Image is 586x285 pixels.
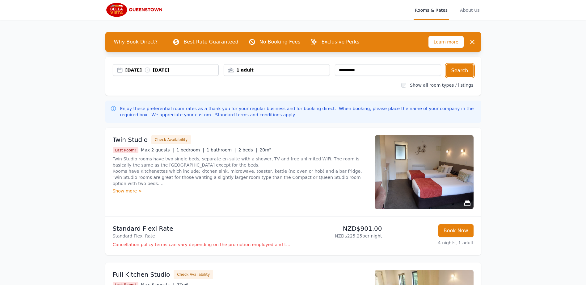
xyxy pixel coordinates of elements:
[113,233,291,239] p: Standard Flexi Rate
[113,135,148,144] h3: Twin Studio
[321,38,359,46] p: Exclusive Perks
[224,67,330,73] div: 1 adult
[113,156,367,187] p: Twin Studio rooms have two single beds, separate en-suite with a shower, TV and free unlimited Wi...
[120,105,476,118] p: Enjoy these preferential room rates as a thank you for your regular business and for booking dire...
[410,83,473,88] label: Show all room types / listings
[438,224,474,237] button: Book Now
[176,147,204,152] span: 1 bedroom |
[109,36,163,48] span: Why Book Direct?
[387,240,474,246] p: 4 nights, 1 adult
[113,224,291,233] p: Standard Flexi Rate
[259,147,271,152] span: 20m²
[113,270,170,279] h3: Full Kitchen Studio
[113,242,291,248] p: Cancellation policy terms can vary depending on the promotion employed and the time of stay of th...
[151,135,191,144] button: Check Availability
[105,2,165,17] img: Bella Vista Queenstown
[446,64,474,77] button: Search
[207,147,236,152] span: 1 bathroom |
[259,38,301,46] p: No Booking Fees
[183,38,238,46] p: Best Rate Guaranteed
[428,36,464,48] span: Learn more
[113,188,367,194] div: Show more >
[125,67,219,73] div: [DATE] [DATE]
[296,233,382,239] p: NZD$225.25 per night
[141,147,174,152] span: Max 2 guests |
[296,224,382,233] p: NZD$901.00
[238,147,257,152] span: 2 beds |
[174,270,213,279] button: Check Availability
[113,147,139,153] span: Last Room!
